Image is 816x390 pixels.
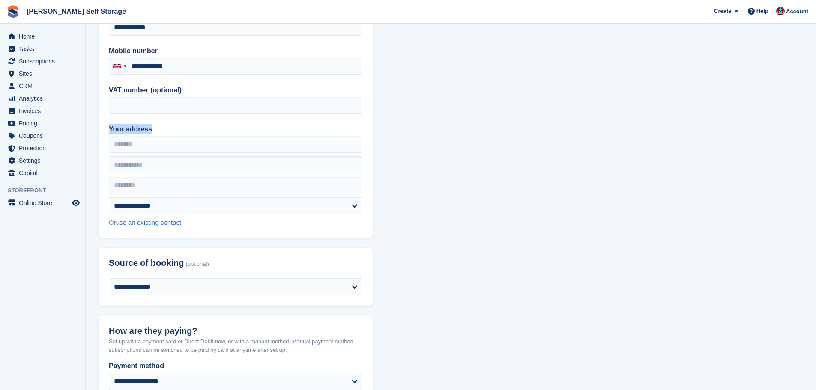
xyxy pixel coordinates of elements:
a: menu [4,92,81,104]
span: CRM [19,80,70,92]
span: (optional) [186,261,209,268]
label: VAT number (optional) [109,85,362,95]
a: menu [4,68,81,80]
span: Subscriptions [19,55,70,67]
a: menu [4,105,81,117]
span: Create [714,7,731,15]
div: Or [109,218,362,228]
a: menu [4,80,81,92]
h2: How are they paying? [109,326,362,336]
a: menu [4,167,81,179]
span: Coupons [19,130,70,142]
a: menu [4,55,81,67]
img: Dev Yildirim [776,7,785,15]
a: menu [4,142,81,154]
span: Sites [19,68,70,80]
span: Invoices [19,105,70,117]
span: Protection [19,142,70,154]
p: Set up with a payment card or Direct Debit now, or with a manual method. Manual payment method su... [109,337,362,354]
span: Storefront [8,186,85,195]
label: Your address [109,124,362,134]
a: menu [4,43,81,55]
a: Preview store [71,198,81,208]
a: menu [4,30,81,42]
span: Online Store [19,197,70,209]
a: menu [4,130,81,142]
label: Mobile number [109,46,362,56]
a: use an existing contact [116,219,182,226]
span: Help [756,7,768,15]
span: Settings [19,155,70,167]
img: stora-icon-8386f47178a22dfd0bd8f6a31ec36ba5ce8667c1dd55bd0f319d3a0aa187defe.svg [7,5,20,18]
label: Payment method [109,361,362,371]
span: Capital [19,167,70,179]
span: Tasks [19,43,70,55]
span: Account [786,7,808,16]
span: Analytics [19,92,70,104]
span: Source of booking [109,258,184,268]
a: [PERSON_NAME] Self Storage [23,4,129,18]
div: United Kingdom: +44 [109,58,129,74]
span: Home [19,30,70,42]
span: Pricing [19,117,70,129]
a: menu [4,197,81,209]
a: menu [4,117,81,129]
a: menu [4,155,81,167]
